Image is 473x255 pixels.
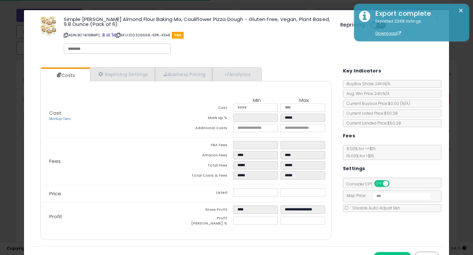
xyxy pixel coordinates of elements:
span: ON [375,181,383,186]
td: Profit [PERSON_NAME] % [186,216,233,228]
p: ASIN: B07418BMPC | SKU: 100326668-6PK-KEHE [64,30,330,40]
td: Total Fees [186,161,233,171]
span: Current Buybox Price: [343,101,410,106]
a: Your listing only [111,32,115,38]
a: Analytics [212,68,261,81]
p: Price [44,191,186,196]
p: Fees [44,159,186,164]
span: Consider CPT: [343,181,398,187]
a: Markup Tiers [49,116,71,121]
td: Listed [186,188,233,199]
span: FBA [172,32,184,39]
span: $0.00 [388,101,410,106]
h5: Key Indicators [343,67,381,75]
p: Cost [44,110,186,122]
td: Amazon Fees [186,151,233,161]
span: Avg. Win Price 24h: N/A [343,91,390,96]
h5: Fees [343,132,355,140]
a: Repricing Settings [90,68,155,81]
span: Current Landed Price: $50.28 [343,120,401,126]
th: Max [281,98,328,104]
span: OFF [388,181,399,186]
td: Total Costs & Fees [186,171,233,182]
h3: Simple [PERSON_NAME] Almond Flour Baking Mix, Cauliflower Pizza Dough - Gluten Free, Vegan, Plant... [64,17,330,27]
h5: Settings [343,165,365,173]
td: Gross Profit [186,206,233,216]
button: × [458,7,463,15]
div: Exported 2368 listings. [371,18,464,37]
span: Disable Auto-Adjust Min [349,205,400,211]
a: BuyBox page [102,32,105,38]
td: FBA Fees [186,141,233,151]
a: Business Pricing [155,68,213,81]
h5: Repricing: [340,22,367,28]
a: All offer listings [106,32,110,38]
span: 8.00 % for <= $15 [343,146,376,159]
td: Mark up % [186,114,233,124]
a: Costs [41,69,89,82]
a: Download [375,30,401,36]
div: Export complete [371,9,464,18]
th: Min [233,98,281,104]
td: Additional Costs [186,124,233,134]
img: 51fU1XzneRL._SL60_.jpg [39,17,58,36]
span: ( N/A ) [400,101,410,106]
td: Cost [186,104,233,114]
span: BuyBox Share 24h: N/A [343,81,390,87]
span: Current Listed Price: $50.28 [343,110,398,116]
span: 15.00 % for > $15 [343,153,374,159]
span: Map Price: [343,193,431,198]
p: Profit [44,214,186,219]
